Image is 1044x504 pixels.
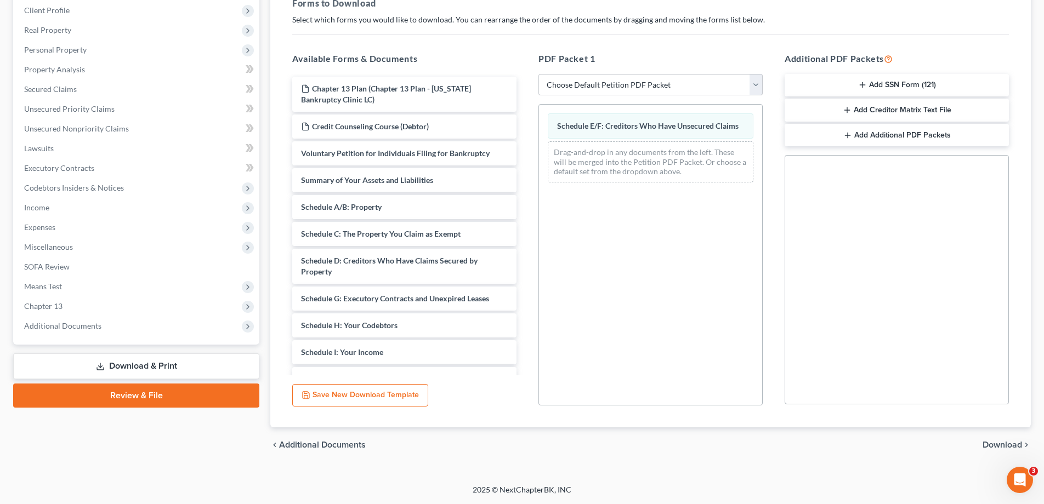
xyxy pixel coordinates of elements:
[301,256,478,276] span: Schedule D: Creditors Who Have Claims Secured by Property
[24,183,124,192] span: Codebtors Insiders & Notices
[301,229,461,238] span: Schedule C: The Property You Claim as Exempt
[301,202,382,211] span: Schedule A/B: Property
[279,440,366,449] span: Additional Documents
[785,52,1009,65] h5: Additional PDF Packets
[15,139,259,158] a: Lawsuits
[24,144,54,153] span: Lawsuits
[557,121,739,130] span: Schedule E/F: Creditors Who Have Unsecured Claims
[24,301,63,311] span: Chapter 13
[1007,467,1033,493] iframe: Intercom live chat
[983,440,1031,449] button: Download chevron_right
[292,384,428,407] button: Save New Download Template
[1022,440,1031,449] i: chevron_right
[538,52,763,65] h5: PDF Packet 1
[24,282,62,291] span: Means Test
[24,124,129,133] span: Unsecured Nonpriority Claims
[301,320,398,330] span: Schedule H: Your Codebtors
[24,84,77,94] span: Secured Claims
[1029,467,1038,476] span: 3
[15,99,259,119] a: Unsecured Priority Claims
[15,119,259,139] a: Unsecured Nonpriority Claims
[24,242,73,251] span: Miscellaneous
[24,65,85,74] span: Property Analysis
[292,14,1009,25] p: Select which forms you would like to download. You can rearrange the order of the documents by dr...
[24,5,70,15] span: Client Profile
[270,440,366,449] a: chevron_left Additional Documents
[209,484,835,504] div: 2025 © NextChapterBK, INC
[785,74,1009,97] button: Add SSN Form (121)
[24,321,101,330] span: Additional Documents
[301,175,433,185] span: Summary of Your Assets and Liabilities
[548,141,753,182] div: Drag-and-drop in any documents from the left. These will be merged into the Petition PDF Packet. ...
[15,79,259,99] a: Secured Claims
[24,163,94,173] span: Executory Contracts
[301,347,383,357] span: Schedule I: Your Income
[13,353,259,379] a: Download & Print
[24,203,49,212] span: Income
[301,294,489,303] span: Schedule G: Executory Contracts and Unexpired Leases
[301,374,391,383] span: Schedule J: Your Expenses
[24,104,115,113] span: Unsecured Priority Claims
[15,60,259,79] a: Property Analysis
[301,84,471,104] span: Chapter 13 Plan (Chapter 13 Plan - [US_STATE] Bankruptcy Clinic LC)
[24,222,55,232] span: Expenses
[785,124,1009,147] button: Add Additional PDF Packets
[15,257,259,277] a: SOFA Review
[13,383,259,408] a: Review & File
[270,440,279,449] i: chevron_left
[24,262,70,271] span: SOFA Review
[24,25,71,35] span: Real Property
[785,99,1009,122] button: Add Creditor Matrix Text File
[983,440,1022,449] span: Download
[15,158,259,178] a: Executory Contracts
[24,45,87,54] span: Personal Property
[312,122,429,131] span: Credit Counseling Course (Debtor)
[301,148,490,158] span: Voluntary Petition for Individuals Filing for Bankruptcy
[292,52,517,65] h5: Available Forms & Documents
